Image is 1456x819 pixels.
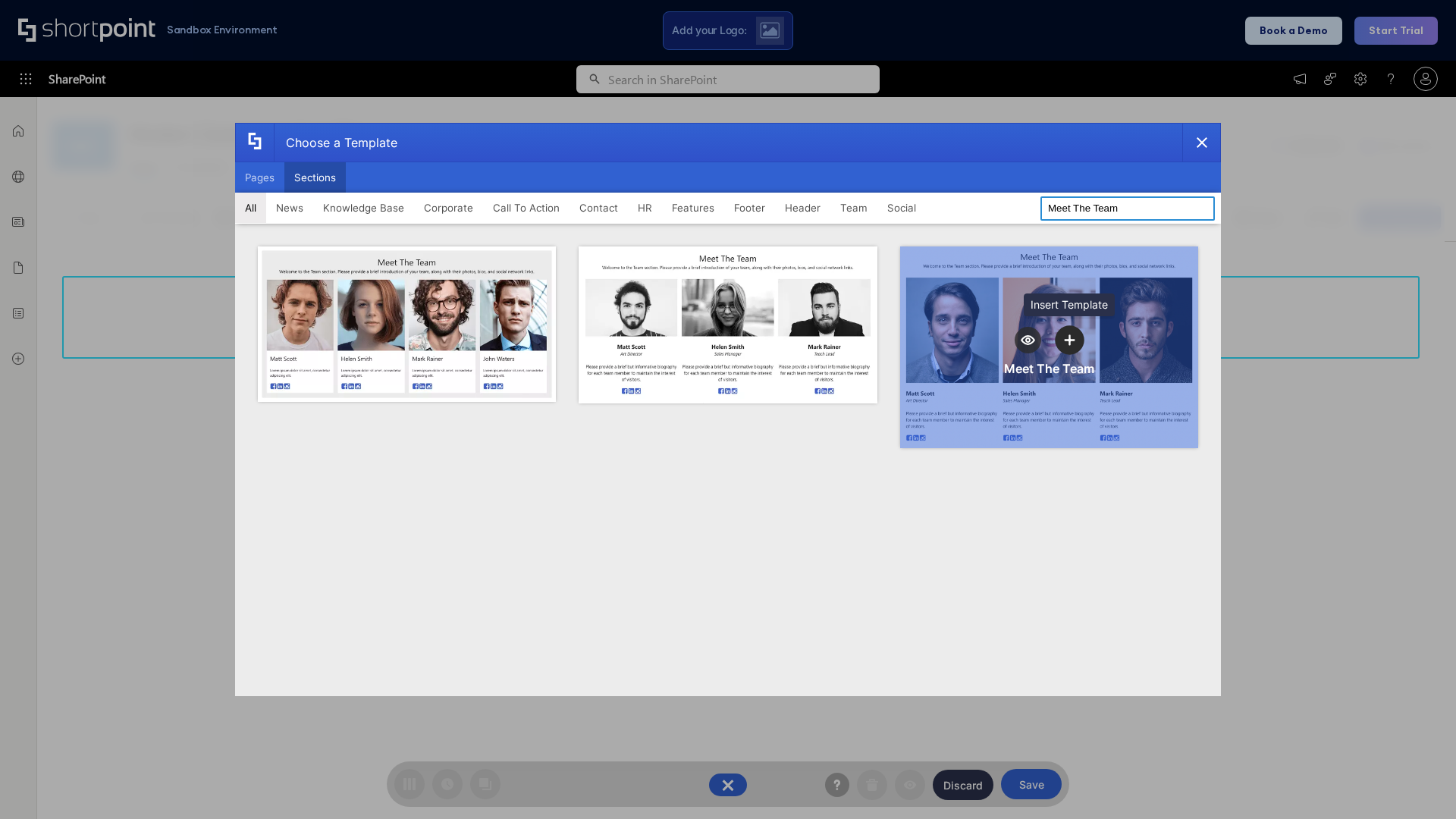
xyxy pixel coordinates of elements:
button: Knowledge Base [313,193,414,223]
button: Footer [724,193,775,223]
button: All [235,193,266,223]
div: template selector [235,123,1221,696]
iframe: Chat Widget [1183,643,1456,819]
button: Corporate [414,193,483,223]
button: Features [662,193,724,223]
button: Team [830,193,877,223]
button: News [266,193,313,223]
button: Sections [284,162,346,193]
button: Header [775,193,830,223]
button: HR [628,193,662,223]
button: Social [877,193,926,223]
div: Choose a Template [274,124,397,162]
button: Call To Action [483,193,570,223]
div: Meet The Team [1004,361,1094,376]
input: Search [1040,196,1215,221]
button: Pages [235,162,284,193]
button: Contact [570,193,628,223]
